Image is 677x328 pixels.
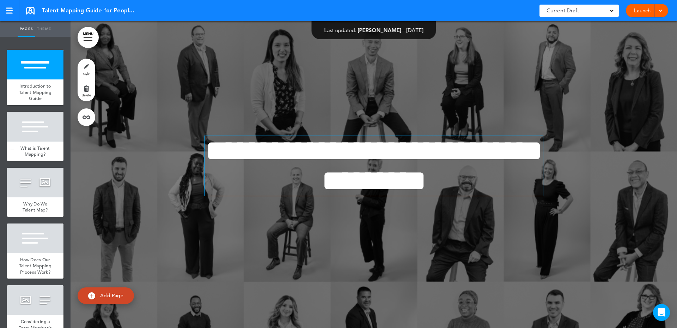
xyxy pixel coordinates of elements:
a: What is Talent Mapping? [7,142,63,161]
a: Why Do We Talent Map? [7,197,63,217]
span: Last updated: [324,27,356,34]
span: Why Do We Talent Map? [23,201,48,213]
span: Talent Mapping Guide for People Leaders [42,7,137,14]
a: MENU [78,27,99,48]
a: Pages [18,21,35,37]
span: Current Draft [547,6,579,16]
a: delete [78,80,95,101]
span: style [83,71,90,76]
a: style [78,59,95,80]
span: delete [82,93,91,97]
a: Add Page [78,287,134,304]
a: Introduction to Talent Mapping Guide [7,79,63,105]
a: Theme [35,21,53,37]
div: Open Intercom Messenger [653,304,670,321]
span: Add Page [100,292,123,299]
span: [DATE] [407,27,423,34]
a: Launch [631,4,653,17]
span: [PERSON_NAME] [358,27,401,34]
img: add.svg [88,292,95,299]
span: What is Talent Mapping? [20,145,50,157]
span: Introduction to Talent Mapping Guide [19,83,51,101]
a: How Does Our Talent Mapping Process Work? [7,253,63,279]
div: — [324,28,423,33]
span: How Does Our Talent Mapping Process Work? [19,257,51,275]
